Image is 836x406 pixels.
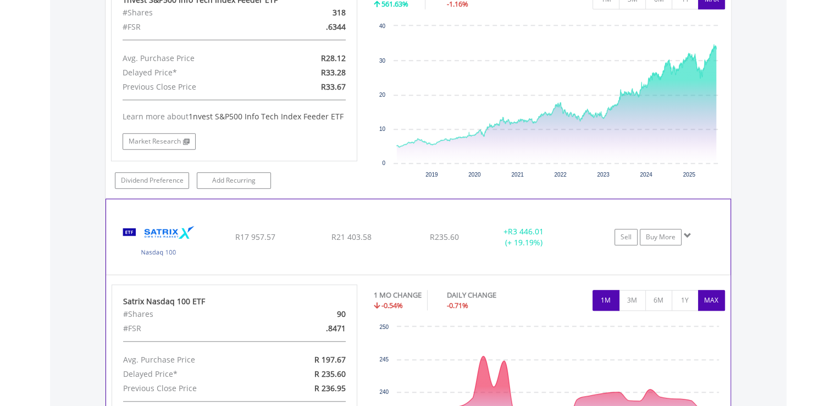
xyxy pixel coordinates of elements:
span: -0.54% [381,300,403,310]
button: 1Y [672,290,699,311]
div: Satrix Nasdaq 100 ETF [123,296,346,307]
div: .8471 [274,321,354,336]
svg: Interactive chart [374,20,725,185]
div: + (+ 19.19%) [482,226,564,248]
div: Chart. Highcharts interactive chart. [374,20,726,185]
div: Avg. Purchase Price [114,51,274,65]
img: TFSA.STXNDQ.png [112,213,206,271]
span: R 197.67 [314,354,346,365]
div: #Shares [115,307,274,321]
text: 30 [379,58,386,64]
button: 3M [619,290,646,311]
text: 2025 [683,172,695,178]
div: Learn more about [123,111,346,122]
a: Dividend Preference [115,172,189,189]
span: R33.67 [321,81,346,92]
text: 2022 [554,172,567,178]
button: 6M [645,290,672,311]
div: Delayed Price* [115,367,274,381]
span: R17 957.57 [235,232,275,242]
span: R 236.95 [314,383,346,393]
a: Market Research [123,133,196,150]
text: 2023 [597,172,610,178]
div: 318 [274,6,353,20]
a: Add Recurring [197,172,271,189]
text: 250 [379,324,389,330]
div: DAILY CHANGE [447,290,535,300]
span: R 235.60 [314,369,346,379]
text: 245 [379,356,389,363]
text: 0 [382,160,385,166]
span: R21 403.58 [331,232,371,242]
text: 20 [379,92,386,98]
div: Previous Close Price [115,381,274,396]
button: MAX [698,290,725,311]
div: Previous Close Price [114,80,274,94]
span: R235.60 [430,232,459,242]
button: 1M [593,290,619,311]
span: R28.12 [321,53,346,63]
span: -0.71% [447,300,468,310]
text: 2021 [511,172,524,178]
div: 1 MO CHANGE [374,290,422,300]
div: #Shares [114,6,274,20]
text: 2020 [468,172,481,178]
text: 240 [379,389,389,395]
span: R3 446.01 [508,226,544,237]
text: 40 [379,23,386,29]
div: 90 [274,307,354,321]
text: 10 [379,126,386,132]
div: Delayed Price* [114,65,274,80]
text: 2024 [640,172,652,178]
div: .6344 [274,20,353,34]
div: Avg. Purchase Price [115,353,274,367]
span: R33.28 [321,67,346,78]
a: Sell [614,229,638,245]
span: 1nvest S&P500 Info Tech Index Feeder ETF [189,111,344,122]
div: #FSR [115,321,274,336]
div: #FSR [114,20,274,34]
text: 2019 [425,172,438,178]
a: Buy More [640,229,682,245]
